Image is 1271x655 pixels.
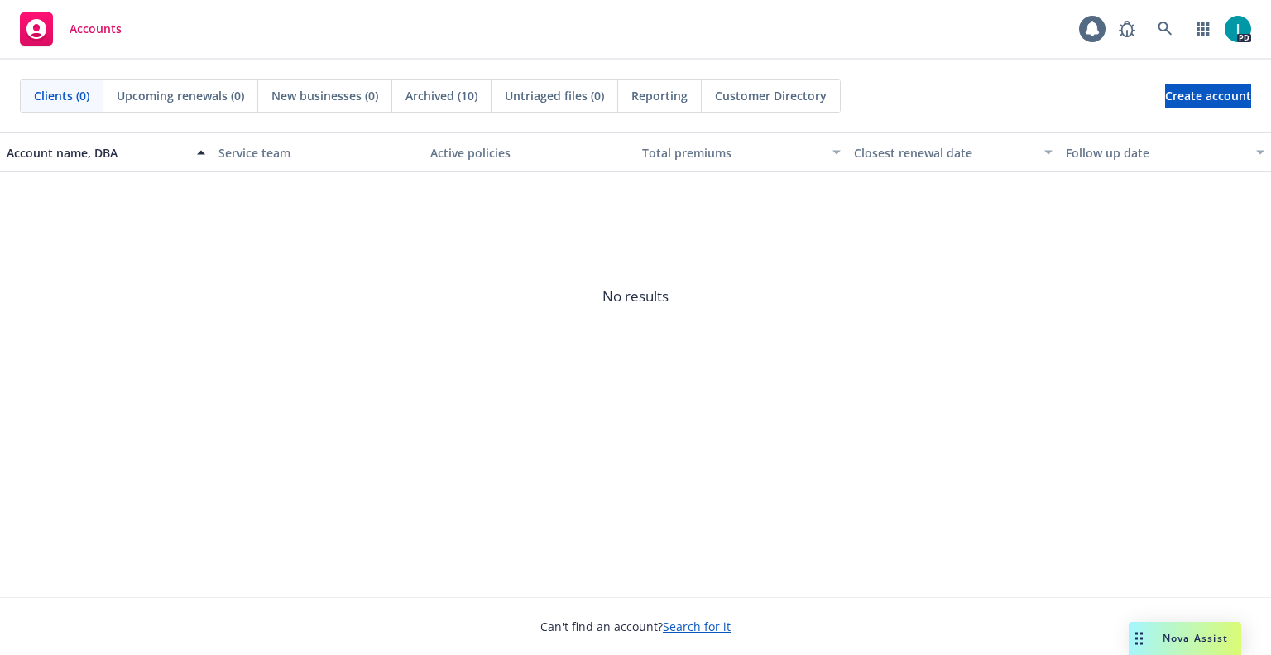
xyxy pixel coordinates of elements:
[70,22,122,36] span: Accounts
[540,618,731,635] span: Can't find an account?
[7,144,187,161] div: Account name, DBA
[1059,132,1271,172] button: Follow up date
[1129,622,1241,655] button: Nova Assist
[1129,622,1149,655] div: Drag to move
[847,132,1059,172] button: Closest renewal date
[642,144,823,161] div: Total premiums
[505,87,604,104] span: Untriaged files (0)
[34,87,89,104] span: Clients (0)
[663,619,731,634] a: Search for it
[212,132,424,172] button: Service team
[1165,80,1251,112] span: Create account
[271,87,378,104] span: New businesses (0)
[117,87,244,104] span: Upcoming renewals (0)
[430,144,629,161] div: Active policies
[631,87,688,104] span: Reporting
[1187,12,1220,46] a: Switch app
[405,87,477,104] span: Archived (10)
[1163,631,1228,645] span: Nova Assist
[854,144,1034,161] div: Closest renewal date
[635,132,847,172] button: Total premiums
[1066,144,1246,161] div: Follow up date
[1149,12,1182,46] a: Search
[1225,16,1251,42] img: photo
[715,87,827,104] span: Customer Directory
[13,6,128,52] a: Accounts
[424,132,635,172] button: Active policies
[1165,84,1251,108] a: Create account
[218,144,417,161] div: Service team
[1110,12,1144,46] a: Report a Bug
